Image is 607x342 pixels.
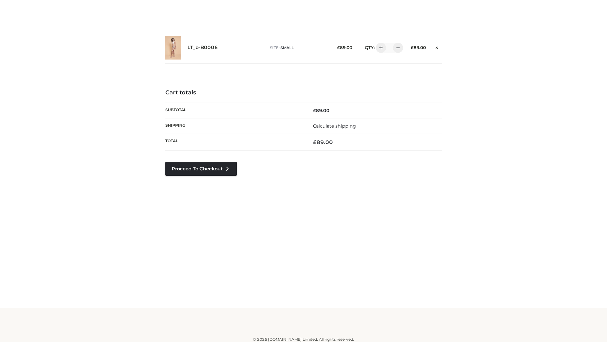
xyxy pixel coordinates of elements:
th: Shipping [165,118,303,134]
a: Proceed to Checkout [165,162,237,176]
p: size : [270,45,327,51]
span: SMALL [280,45,294,50]
bdi: 89.00 [337,45,352,50]
bdi: 89.00 [313,108,329,113]
span: £ [313,108,316,113]
h4: Cart totals [165,89,442,96]
bdi: 89.00 [411,45,426,50]
a: Calculate shipping [313,123,356,129]
th: Total [165,134,303,151]
span: £ [337,45,340,50]
th: Subtotal [165,103,303,118]
span: £ [411,45,414,50]
a: LT_b-B0006 [187,45,218,51]
a: Remove this item [432,43,442,51]
bdi: 89.00 [313,139,333,145]
span: £ [313,139,316,145]
div: QTY: [359,43,401,53]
